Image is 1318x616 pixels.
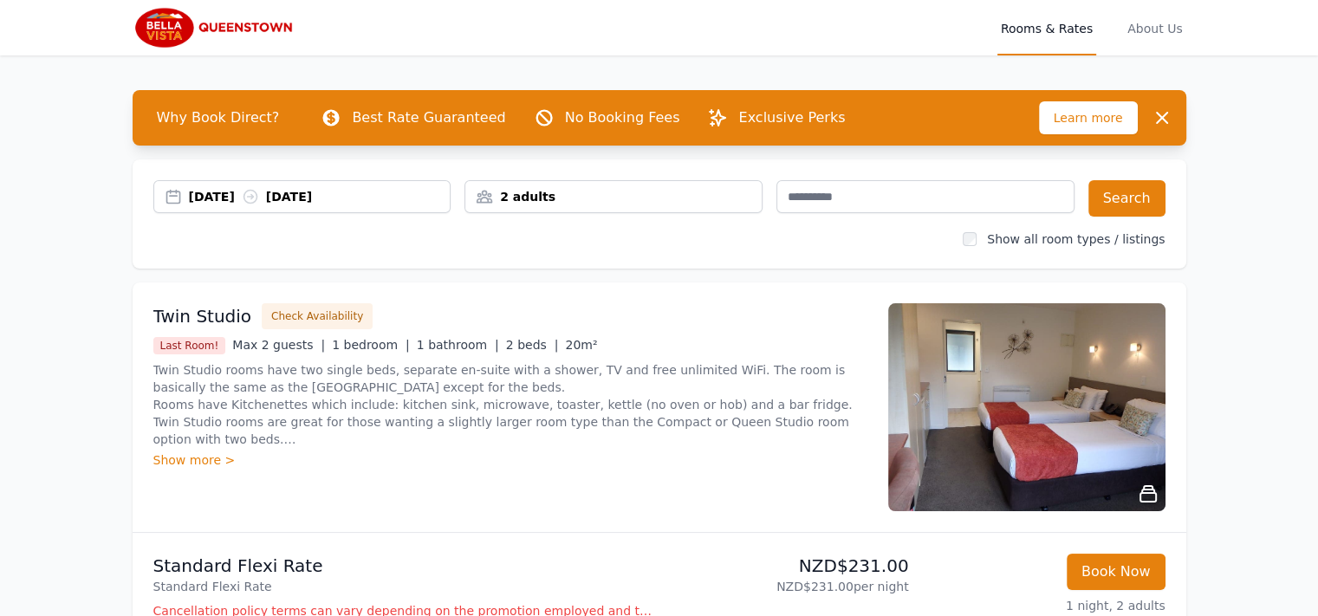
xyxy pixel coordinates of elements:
div: 2 adults [465,188,762,205]
span: 2 beds | [506,338,559,352]
div: Show more > [153,451,867,469]
button: Search [1088,180,1165,217]
div: [DATE] [DATE] [189,188,451,205]
p: Exclusive Perks [738,107,845,128]
span: 20m² [565,338,597,352]
p: NZD$231.00 [666,554,909,578]
p: No Booking Fees [565,107,680,128]
p: NZD$231.00 per night [666,578,909,595]
span: Last Room! [153,337,226,354]
span: Max 2 guests | [232,338,325,352]
label: Show all room types / listings [987,232,1165,246]
span: Learn more [1039,101,1138,134]
span: Why Book Direct? [143,101,294,135]
p: Best Rate Guaranteed [352,107,505,128]
p: Standard Flexi Rate [153,554,653,578]
button: Book Now [1067,554,1165,590]
span: 1 bedroom | [332,338,410,352]
p: Standard Flexi Rate [153,578,653,595]
button: Check Availability [262,303,373,329]
img: Bella Vista Queenstown [133,7,299,49]
p: 1 night, 2 adults [923,597,1165,614]
p: Twin Studio rooms have two single beds, separate en-suite with a shower, TV and free unlimited Wi... [153,361,867,448]
span: 1 bathroom | [417,338,499,352]
h3: Twin Studio [153,304,252,328]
